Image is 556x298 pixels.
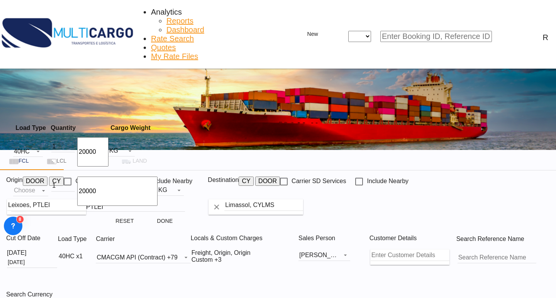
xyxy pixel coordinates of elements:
[108,214,142,228] button: Reset
[185,182,195,191] md-icon: icon-minus-circle-outline
[109,147,118,154] div: KG
[14,148,30,155] span: 40HC
[77,137,108,167] input: Enter Weight
[185,191,195,200] md-icon: icon-plus-circle-outline
[13,145,43,157] md-select: Choose: 40HC
[51,141,75,152] input: Qty
[148,214,182,228] button: Done
[77,177,158,206] input: Enter Weight
[13,185,48,196] md-select: Choose
[12,124,49,132] th: Load Type
[158,187,167,193] div: KG
[50,124,76,132] th: Quantity
[77,125,184,131] div: Cargo Weight
[185,147,195,157] md-icon: icon-minus-circle-outline
[51,180,75,192] input: Qty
